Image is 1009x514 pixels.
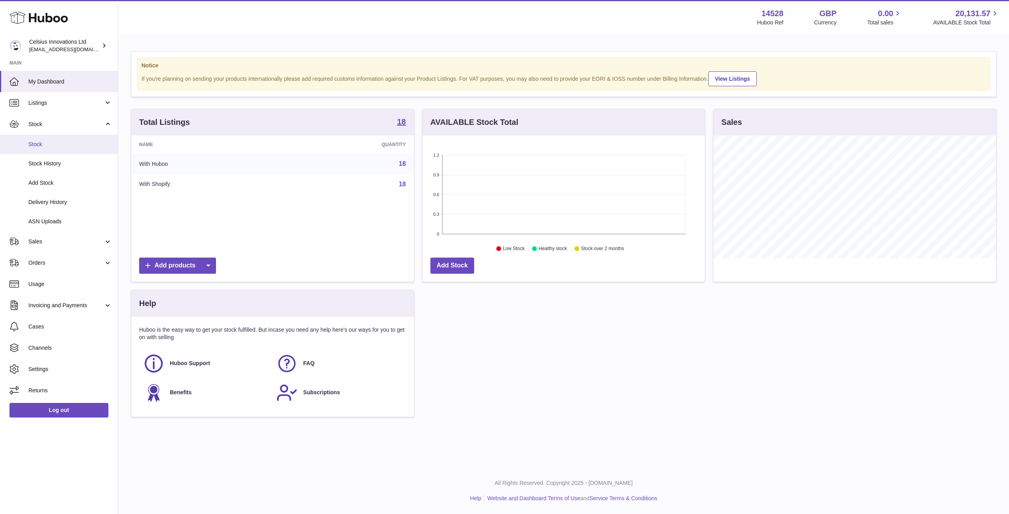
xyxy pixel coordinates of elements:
span: Sales [28,238,104,245]
span: Stock History [28,160,112,167]
span: Returns [28,387,112,394]
span: ASN Uploads [28,218,112,225]
span: My Dashboard [28,78,112,85]
a: FAQ [276,353,402,374]
span: Orders [28,259,104,267]
h3: Sales [721,117,742,128]
span: 20,131.57 [955,8,990,19]
p: Huboo is the easy way to get your stock fulfilled. But incase you need any help here's our ways f... [139,326,406,341]
a: Subscriptions [276,382,402,403]
span: Stock [28,141,112,148]
a: 20,131.57 AVAILABLE Stock Total [933,8,1000,26]
td: With Shopify [131,174,283,195]
a: 18 [399,160,406,167]
span: Stock [28,121,104,128]
div: If you're planning on sending your products internationally please add required customs informati... [141,70,986,86]
a: View Listings [708,71,757,86]
strong: GBP [819,8,836,19]
h3: Help [139,298,156,309]
span: Cases [28,323,112,330]
h3: AVAILABLE Stock Total [430,117,518,128]
div: Huboo Ref [757,19,784,26]
a: Log out [9,403,108,417]
text: Low Stock [503,246,525,252]
a: 18 [399,181,406,187]
span: Subscriptions [303,389,340,396]
a: Add products [139,258,216,274]
span: FAQ [303,360,315,367]
td: With Huboo [131,154,283,174]
a: Website and Dashboard Terms of Use [487,495,580,501]
img: aonghus@mycelsius.co.uk [9,40,21,52]
span: Listings [28,99,104,107]
span: Add Stock [28,179,112,187]
strong: Notice [141,62,986,69]
span: [EMAIL_ADDRESS][DOMAIN_NAME] [29,46,116,52]
text: 1.2 [433,153,439,158]
span: Benefits [170,389,192,396]
th: Name [131,135,283,154]
strong: 18 [397,118,406,126]
text: Healthy stock [538,246,567,252]
span: Total sales [867,19,902,26]
th: Quantity [283,135,413,154]
li: and [484,495,657,502]
span: Delivery History [28,199,112,206]
span: Huboo Support [170,360,210,367]
span: Channels [28,344,112,352]
a: Add Stock [430,258,474,274]
text: 0.9 [433,173,439,177]
a: 18 [397,118,406,127]
h3: Total Listings [139,117,190,128]
a: 0.00 Total sales [867,8,902,26]
text: 0.3 [433,212,439,217]
text: 0 [437,232,439,236]
text: 0.6 [433,192,439,197]
span: AVAILABLE Stock Total [933,19,1000,26]
text: Stock over 2 months [581,246,624,252]
a: Service Terms & Conditions [590,495,657,501]
span: Settings [28,366,112,373]
p: All Rights Reserved. Copyright 2025 - [DOMAIN_NAME] [125,479,1003,487]
a: Benefits [143,382,268,403]
div: Currency [814,19,837,26]
a: Help [470,495,482,501]
span: Usage [28,280,112,288]
span: 0.00 [878,8,894,19]
span: Invoicing and Payments [28,302,104,309]
div: Celsius Innovations Ltd [29,38,100,53]
strong: 14528 [761,8,784,19]
a: Huboo Support [143,353,268,374]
